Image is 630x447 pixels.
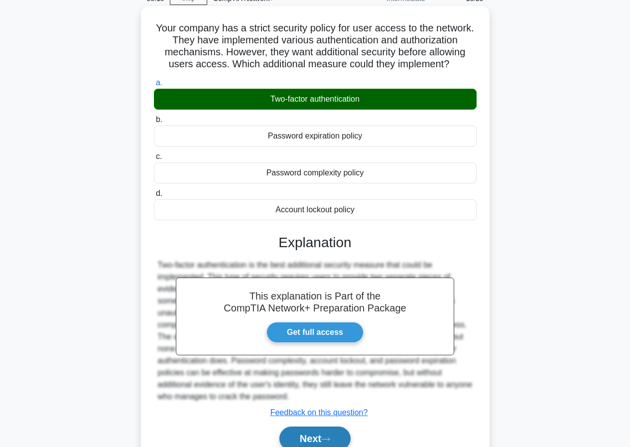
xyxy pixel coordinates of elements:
div: Account lockout policy [154,199,477,220]
div: Two-factor authentication [154,89,477,110]
div: Password complexity policy [154,162,477,183]
span: d. [156,189,162,197]
div: Two-factor authentication is the best additional security measure that could be implemented. This... [158,259,473,403]
h5: Your company has a strict security policy for user access to the network. They have implemented v... [153,22,478,71]
a: Get full access [266,322,364,343]
a: Feedback on this question? [270,408,368,417]
div: Password expiration policy [154,126,477,147]
span: a. [156,78,162,87]
h3: Explanation [160,234,471,251]
span: c. [156,152,162,160]
span: b. [156,115,162,124]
